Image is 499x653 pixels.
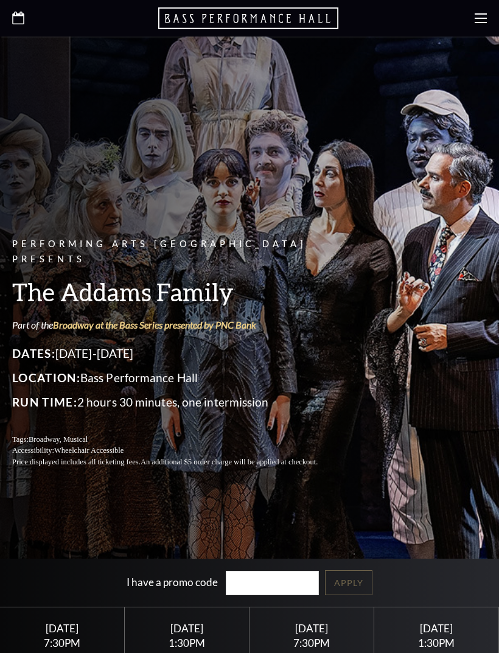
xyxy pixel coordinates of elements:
[53,319,256,330] a: Broadway at the Bass Series presented by PNC Bank
[12,371,80,385] span: Location:
[12,434,347,445] p: Tags:
[141,458,318,466] span: An additional $5 order charge will be applied at checkout.
[389,622,484,635] div: [DATE]
[139,638,235,648] div: 1:30PM
[15,638,110,648] div: 7:30PM
[127,575,218,588] label: I have a promo code
[264,622,360,635] div: [DATE]
[29,435,88,444] span: Broadway, Musical
[12,344,347,363] p: [DATE]-[DATE]
[389,638,484,648] div: 1:30PM
[12,445,347,456] p: Accessibility:
[139,622,235,635] div: [DATE]
[12,276,347,307] h3: The Addams Family
[12,237,347,267] p: Performing Arts [GEOGRAPHIC_DATA] Presents
[12,368,347,388] p: Bass Performance Hall
[54,446,124,455] span: Wheelchair Accessible
[12,318,347,332] p: Part of the
[15,622,110,635] div: [DATE]
[264,638,360,648] div: 7:30PM
[12,395,77,409] span: Run Time:
[12,456,347,468] p: Price displayed includes all ticketing fees.
[12,346,55,360] span: Dates:
[12,393,347,412] p: 2 hours 30 minutes, one intermission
